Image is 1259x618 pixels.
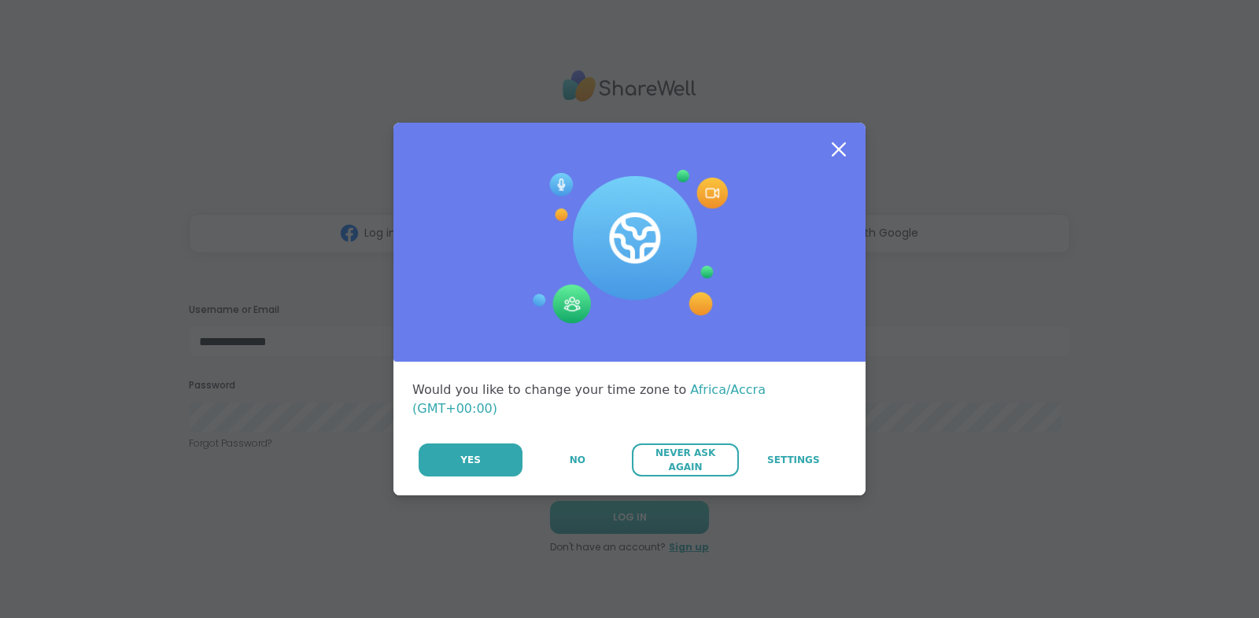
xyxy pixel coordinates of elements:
[419,443,522,476] button: Yes
[767,453,820,467] span: Settings
[740,443,847,476] a: Settings
[412,381,847,418] div: Would you like to change your time zone to
[412,382,766,416] span: Africa/Accra (GMT+00:00)
[632,443,738,476] button: Never Ask Again
[570,453,585,467] span: No
[524,443,630,476] button: No
[460,453,481,467] span: Yes
[640,446,730,474] span: Never Ask Again
[531,170,728,324] img: Session Experience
